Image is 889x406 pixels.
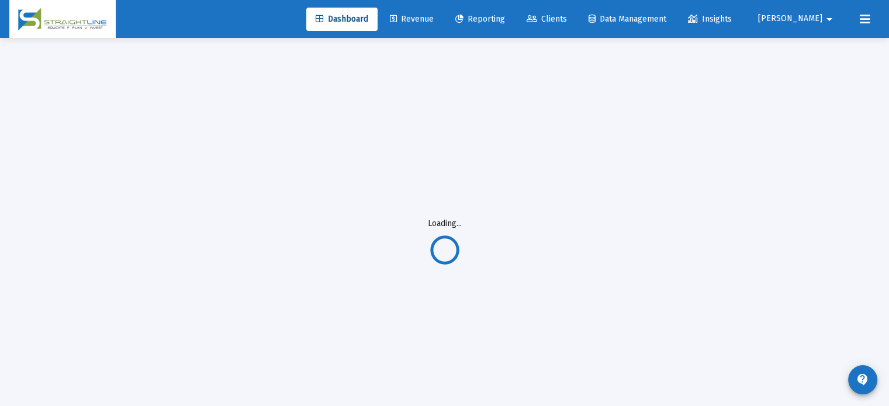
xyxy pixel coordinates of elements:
a: Dashboard [306,8,378,31]
a: Clients [517,8,576,31]
span: Clients [527,14,567,24]
span: Revenue [390,14,434,24]
img: Dashboard [18,8,107,31]
a: Insights [679,8,741,31]
span: Dashboard [316,14,368,24]
a: Data Management [579,8,676,31]
a: Reporting [446,8,514,31]
span: Insights [688,14,732,24]
mat-icon: contact_support [856,373,870,387]
mat-icon: arrow_drop_down [822,8,836,31]
span: Data Management [589,14,666,24]
span: Reporting [455,14,505,24]
a: Revenue [380,8,443,31]
span: [PERSON_NAME] [758,14,822,24]
button: [PERSON_NAME] [744,7,850,30]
